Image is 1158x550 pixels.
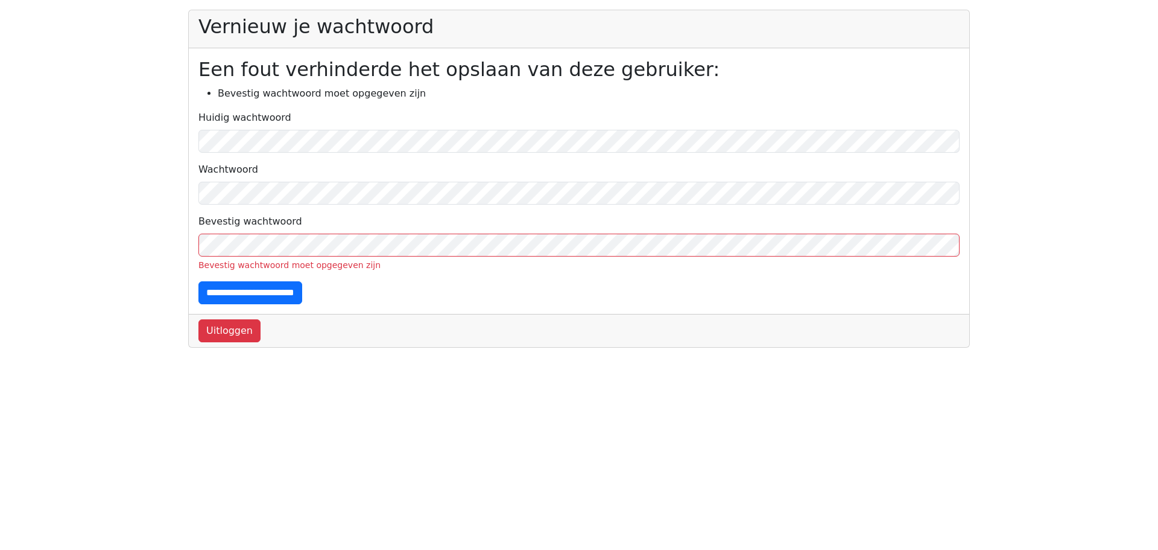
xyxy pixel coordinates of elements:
label: Wachtwoord [198,162,258,177]
label: Huidig wachtwoord [198,110,291,125]
li: Bevestig wachtwoord moet opgegeven zijn [218,86,960,101]
a: Uitloggen [198,319,261,342]
div: Bevestig wachtwoord moet opgegeven zijn [198,259,960,272]
label: Bevestig wachtwoord [198,214,302,229]
h2: Vernieuw je wachtwoord [198,15,960,38]
h2: Een fout verhinderde het opslaan van deze gebruiker: [198,58,960,81]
